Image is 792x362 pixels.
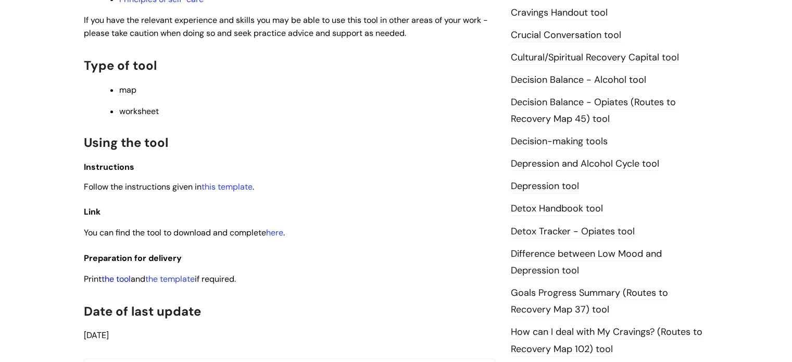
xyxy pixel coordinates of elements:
a: Cultural/Spiritual Recovery Capital tool [511,51,679,65]
a: Detox Handbook tool [511,202,603,216]
a: How can I deal with My Cravings? (Routes to Recovery Map 102) tool [511,326,702,356]
a: the tool [102,273,131,284]
a: this template [202,181,253,192]
span: Type of tool [84,57,157,73]
a: Decision-making tools [511,135,608,148]
a: Crucial Conversation tool [511,29,621,42]
span: Preparation for delivery [84,253,182,264]
span: [DATE] [84,330,109,341]
a: Depression and Alcohol Cycle tool [511,157,659,171]
span: worksheet [119,106,159,117]
span: If you have the relevant experience and skills you may be able to use this tool in other areas of... [84,15,488,39]
span: Date of last update [84,303,201,319]
span: map [119,84,136,95]
a: Detox Tracker - Opiates tool [511,225,635,239]
a: Cravings Handout tool [511,6,608,20]
span: Print and if required. [84,273,236,284]
span: You can find the tool to download and complete . [84,227,285,238]
span: Follow the instructions given in . [84,181,254,192]
a: Depression tool [511,180,579,193]
a: Difference between Low Mood and Depression tool [511,247,662,278]
a: here [266,227,283,238]
a: the template [145,273,195,284]
a: Decision Balance - Alcohol tool [511,73,646,87]
a: Goals Progress Summary (Routes to Recovery Map 37) tool [511,286,668,317]
span: Link [84,206,100,217]
span: Using the tool [84,134,168,151]
a: Decision Balance - Opiates (Routes to Recovery Map 45) tool [511,96,676,126]
span: Instructions [84,161,134,172]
